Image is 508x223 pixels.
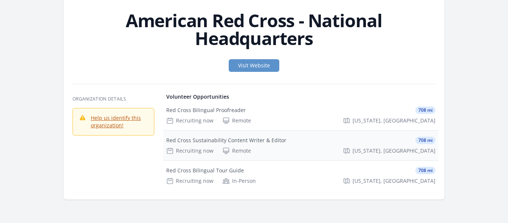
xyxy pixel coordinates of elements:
[166,93,435,101] h4: Volunteer Opportunities
[166,106,246,114] div: Red Cross Bilingual Proofreader
[163,101,438,130] a: Red Cross Bilingual Proofreader 708 mi Recruiting now Remote [US_STATE], [GEOGRAPHIC_DATA]
[415,106,435,114] span: 708 mi
[91,114,141,129] a: Help us identify this organization!
[415,137,435,144] span: 708 mi
[415,167,435,174] span: 708 mi
[353,117,435,124] span: [US_STATE], [GEOGRAPHIC_DATA]
[222,177,256,185] div: In-Person
[73,12,435,47] h1: American Red Cross - National Headquarters
[229,59,279,72] a: Visit Website
[166,167,244,174] div: Red Cross Bilingual Tour Guide
[222,117,251,124] div: Remote
[353,147,435,154] span: [US_STATE], [GEOGRAPHIC_DATA]
[222,147,251,154] div: Remote
[166,117,213,124] div: Recruiting now
[73,96,154,102] h3: Organization Details
[163,131,438,160] a: Red Cross Sustainability Content Writer & Editor 708 mi Recruiting now Remote [US_STATE], [GEOGRA...
[166,137,286,144] div: Red Cross Sustainability Content Writer & Editor
[166,177,213,185] div: Recruiting now
[166,147,213,154] div: Recruiting now
[163,161,438,191] a: Red Cross Bilingual Tour Guide 708 mi Recruiting now In-Person [US_STATE], [GEOGRAPHIC_DATA]
[353,177,435,185] span: [US_STATE], [GEOGRAPHIC_DATA]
